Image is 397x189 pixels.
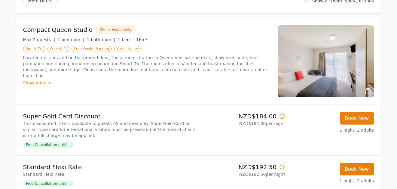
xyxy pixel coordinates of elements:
[114,46,141,52] span: Great Value
[23,112,196,120] p: Super Gold Card Discount
[87,37,115,42] span: 1 bathroom |
[72,46,112,52] span: Free Onsite Parking
[340,163,374,175] button: Book Now
[340,112,374,125] button: Book Now
[23,80,271,86] div: Show more >
[23,120,196,139] p: This discounted rate is available to guests 65 and over only. SuperGold Card or similar type card...
[23,37,55,42] span: Max 2 guests |
[96,25,135,34] button: Check Availability
[23,142,74,148] span: Free Cancellation until ...
[23,26,93,34] h3: Compact Queen Studio
[136,37,147,42] span: 16m²
[23,181,74,187] span: Free Cancellation until ...
[290,178,374,184] p: 1 night, 2 adults
[201,171,285,177] p: NZD$192.50 per night
[23,171,196,177] p: Standard Flexi Rate
[23,55,271,79] p: Located upstairs and on the ground floor, these rooms feature a Queen bed, writing desk, shower e...
[201,120,285,127] p: NZD$184.00 per night
[201,163,285,171] p: NZD$192.50
[23,163,196,171] p: Standard Flexi Rate
[47,46,69,52] span: Free WiFi
[201,112,285,120] p: NZD$184.00
[57,37,84,42] span: 1 bedroom |
[23,46,45,52] span: Smart TV
[290,127,374,133] p: 1 night, 2 adults
[118,37,134,42] span: 1 bed |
